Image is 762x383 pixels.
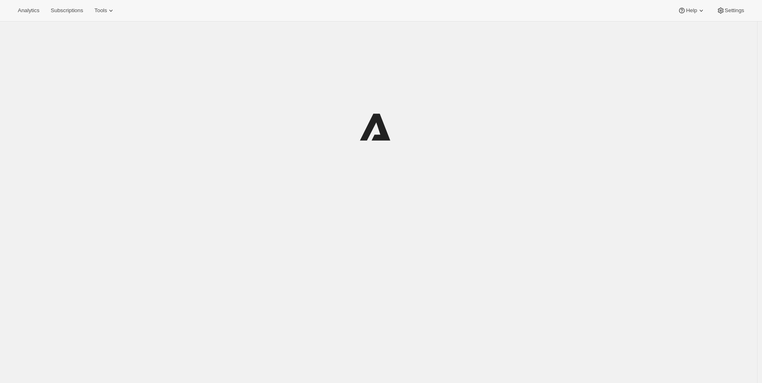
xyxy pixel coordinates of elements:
span: Settings [725,7,744,14]
button: Settings [712,5,749,16]
button: Help [673,5,710,16]
span: Tools [94,7,107,14]
span: Analytics [18,7,39,14]
span: Help [686,7,697,14]
button: Analytics [13,5,44,16]
span: Subscriptions [51,7,83,14]
button: Subscriptions [46,5,88,16]
button: Tools [89,5,120,16]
